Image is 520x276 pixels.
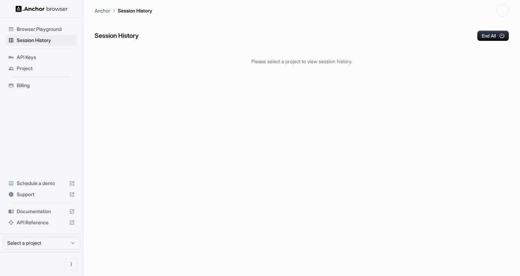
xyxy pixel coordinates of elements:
[17,180,66,187] span: Schedule a demo
[6,178,78,189] div: Schedule a demo
[6,80,78,91] div: Billing
[17,208,66,215] span: Documentation
[95,31,139,41] h6: Session History
[477,31,509,41] button: End All
[6,63,78,74] div: Project
[17,37,75,44] span: Session History
[17,82,75,89] span: Billing
[6,217,78,228] div: API Reference
[6,52,78,63] div: API Keys
[65,258,78,270] button: Open menu
[6,206,78,217] div: Documentation
[17,219,66,226] span: API Reference
[17,191,66,198] span: Support
[6,189,78,200] div: Support
[17,54,75,61] span: API Keys
[16,6,68,12] img: Anchor Logo
[6,35,78,46] div: Session History
[95,7,110,14] p: Anchor
[17,65,75,72] span: Project
[95,58,509,65] p: Please select a project to view session history.
[6,24,78,35] div: Browser Playground
[17,26,75,33] span: Browser Playground
[118,7,152,14] p: Session History
[95,7,152,14] nav: breadcrumb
